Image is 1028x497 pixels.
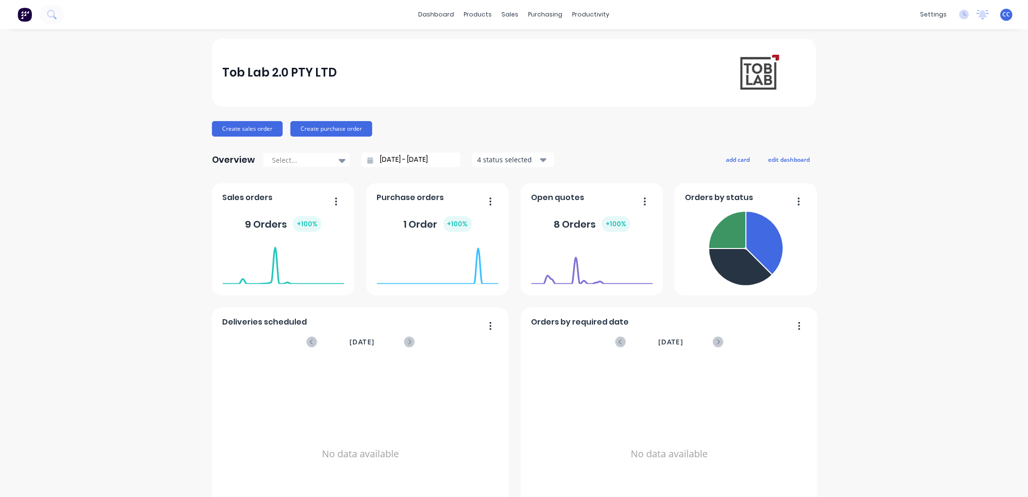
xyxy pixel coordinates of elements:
[531,316,629,328] span: Orders by required date
[720,153,756,166] button: add card
[349,337,375,347] span: [DATE]
[524,7,568,22] div: purchasing
[477,155,538,165] div: 4 status selected
[223,63,337,82] div: Tob Lab 2.0 PTY LTD
[497,7,524,22] div: sales
[568,7,615,22] div: productivity
[414,7,459,22] a: dashboard
[212,121,283,137] button: Create sales order
[658,337,683,347] span: [DATE]
[738,52,780,93] img: Tob Lab 2.0 PTY LTD
[290,121,372,137] button: Create purchase order
[762,153,816,166] button: edit dashboard
[377,192,444,203] span: Purchase orders
[443,216,472,232] div: + 100 %
[531,192,585,203] span: Open quotes
[459,7,497,22] div: products
[245,216,321,232] div: 9 Orders
[915,7,952,22] div: settings
[293,216,321,232] div: + 100 %
[17,7,32,22] img: Factory
[212,150,255,170] div: Overview
[404,216,472,232] div: 1 Order
[602,216,630,232] div: + 100 %
[223,192,273,203] span: Sales orders
[685,192,754,203] span: Orders by status
[472,153,554,167] button: 4 status selected
[1003,10,1011,19] span: CC
[554,216,630,232] div: 8 Orders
